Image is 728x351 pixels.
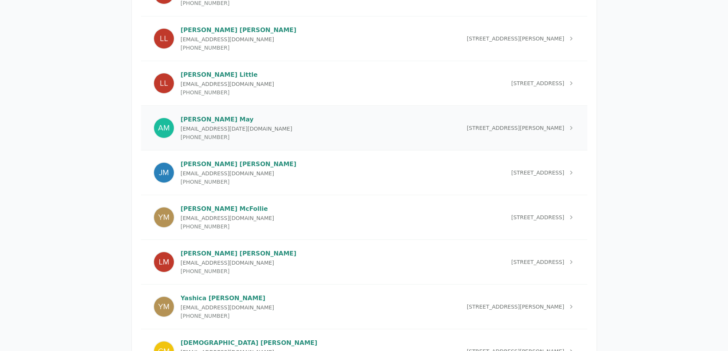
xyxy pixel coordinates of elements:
a: LaKeasha McTear[PERSON_NAME] [PERSON_NAME][EMAIL_ADDRESS][DOMAIN_NAME][PHONE_NUMBER][STREET_ADDRESS] [141,240,587,284]
a: Yashica MidgettYashica [PERSON_NAME][EMAIL_ADDRESS][DOMAIN_NAME][PHONE_NUMBER][STREET_ADDRESS][PE... [141,285,587,329]
a: Ashley May[PERSON_NAME] May[EMAIL_ADDRESS][DATE][DOMAIN_NAME][PHONE_NUMBER][STREET_ADDRESS][PERSO... [141,106,587,150]
img: LaKeasha McTear [153,251,175,273]
span: [STREET_ADDRESS] [511,79,564,87]
img: Yashica Midgett [153,296,175,317]
p: [PERSON_NAME] [PERSON_NAME] [181,160,297,169]
span: [STREET_ADDRESS][PERSON_NAME] [467,303,564,311]
p: [PHONE_NUMBER] [181,133,292,141]
p: [PHONE_NUMBER] [181,223,274,230]
p: [PERSON_NAME] McFollie [181,204,274,214]
p: [PERSON_NAME] Little [181,70,274,79]
a: Lamon Little[PERSON_NAME] Little[EMAIL_ADDRESS][DOMAIN_NAME][PHONE_NUMBER][STREET_ADDRESS] [141,61,587,105]
span: [STREET_ADDRESS][PERSON_NAME] [467,35,564,42]
p: [DEMOGRAPHIC_DATA] [PERSON_NAME] [181,338,318,348]
p: [PERSON_NAME] May [181,115,292,124]
p: Yashica [PERSON_NAME] [181,294,274,303]
img: Yolanda McFollie [153,207,175,228]
img: Jeffrey Maynard [153,162,175,183]
p: [EMAIL_ADDRESS][DOMAIN_NAME] [181,80,274,88]
img: Lamon Little [153,73,175,94]
img: Lachelle Lee [153,28,175,49]
p: [EMAIL_ADDRESS][DATE][DOMAIN_NAME] [181,125,292,133]
span: [STREET_ADDRESS] [511,214,564,221]
a: Yolanda McFollie[PERSON_NAME] McFollie[EMAIL_ADDRESS][DOMAIN_NAME][PHONE_NUMBER][STREET_ADDRESS] [141,195,587,239]
p: [PHONE_NUMBER] [181,178,297,186]
span: [STREET_ADDRESS][PERSON_NAME] [467,124,564,132]
p: [EMAIL_ADDRESS][DOMAIN_NAME] [181,304,274,311]
p: [PHONE_NUMBER] [181,267,297,275]
a: Lachelle Lee[PERSON_NAME] [PERSON_NAME][EMAIL_ADDRESS][DOMAIN_NAME][PHONE_NUMBER][STREET_ADDRESS]... [141,16,587,61]
span: [STREET_ADDRESS] [511,169,564,176]
p: [PERSON_NAME] [PERSON_NAME] [181,249,297,258]
p: [EMAIL_ADDRESS][DOMAIN_NAME] [181,170,297,177]
p: [PHONE_NUMBER] [181,44,297,52]
img: Ashley May [153,117,175,139]
span: [STREET_ADDRESS] [511,258,564,266]
p: [EMAIL_ADDRESS][DOMAIN_NAME] [181,214,274,222]
p: [PHONE_NUMBER] [181,89,274,96]
a: Jeffrey Maynard[PERSON_NAME] [PERSON_NAME][EMAIL_ADDRESS][DOMAIN_NAME][PHONE_NUMBER][STREET_ADDRESS] [141,150,587,195]
p: [EMAIL_ADDRESS][DOMAIN_NAME] [181,36,297,43]
p: [PERSON_NAME] [PERSON_NAME] [181,26,297,35]
p: [PHONE_NUMBER] [181,312,274,320]
p: [EMAIL_ADDRESS][DOMAIN_NAME] [181,259,297,267]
